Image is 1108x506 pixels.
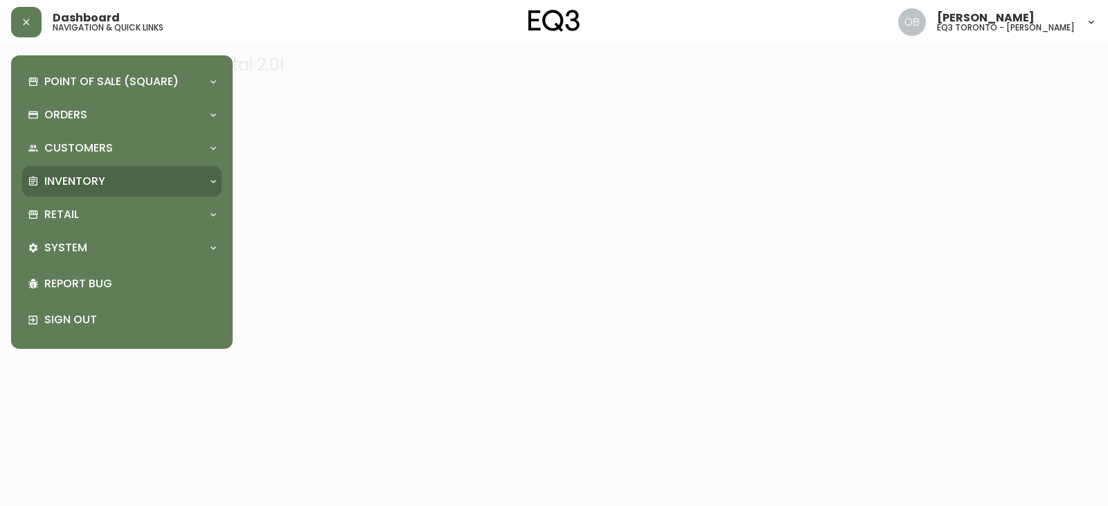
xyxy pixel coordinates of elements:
[937,12,1035,24] span: [PERSON_NAME]
[22,233,222,263] div: System
[44,174,105,189] p: Inventory
[53,12,120,24] span: Dashboard
[22,133,222,163] div: Customers
[44,74,179,89] p: Point of Sale (Square)
[44,276,216,291] p: Report Bug
[44,141,113,156] p: Customers
[22,266,222,302] div: Report Bug
[22,302,222,338] div: Sign Out
[44,207,79,222] p: Retail
[44,107,87,123] p: Orders
[528,10,580,32] img: logo
[44,312,216,327] p: Sign Out
[53,24,163,32] h5: navigation & quick links
[22,100,222,130] div: Orders
[898,8,926,36] img: 8e0065c524da89c5c924d5ed86cfe468
[22,199,222,230] div: Retail
[22,166,222,197] div: Inventory
[22,66,222,97] div: Point of Sale (Square)
[44,240,87,255] p: System
[937,24,1075,32] h5: eq3 toronto - [PERSON_NAME]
